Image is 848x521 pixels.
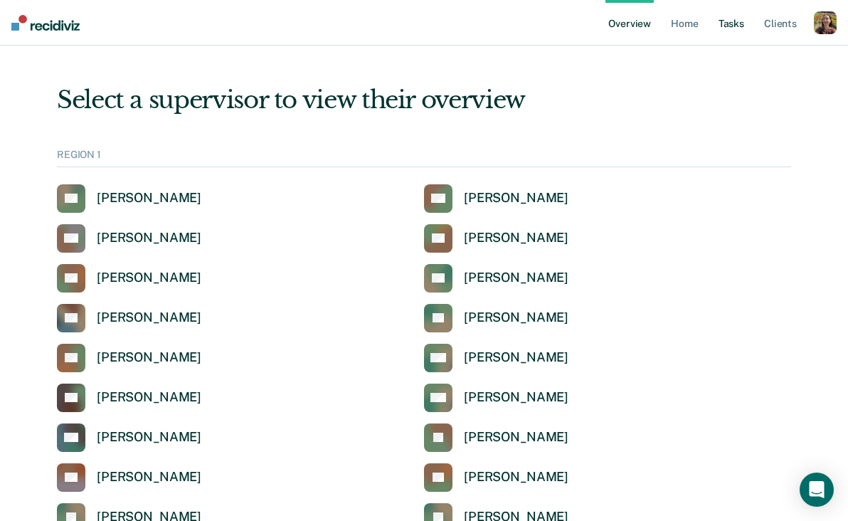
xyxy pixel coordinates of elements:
div: [PERSON_NAME] [97,429,201,446]
a: [PERSON_NAME] [57,264,201,293]
div: Select a supervisor to view their overview [57,85,791,115]
a: [PERSON_NAME] [424,304,568,332]
div: [PERSON_NAME] [464,389,568,406]
div: [PERSON_NAME] [97,270,201,286]
div: [PERSON_NAME] [464,469,568,485]
div: [PERSON_NAME] [97,349,201,366]
div: [PERSON_NAME] [464,270,568,286]
div: Open Intercom Messenger [800,473,834,507]
div: [PERSON_NAME] [97,310,201,326]
div: [PERSON_NAME] [97,469,201,485]
div: REGION 1 [57,149,791,167]
div: [PERSON_NAME] [97,190,201,206]
a: [PERSON_NAME] [424,224,568,253]
div: [PERSON_NAME] [464,349,568,366]
a: [PERSON_NAME] [424,184,568,213]
div: [PERSON_NAME] [464,230,568,246]
div: [PERSON_NAME] [97,230,201,246]
a: [PERSON_NAME] [57,384,201,412]
div: [PERSON_NAME] [97,389,201,406]
a: [PERSON_NAME] [57,184,201,213]
a: [PERSON_NAME] [424,423,568,452]
div: [PERSON_NAME] [464,190,568,206]
a: [PERSON_NAME] [424,463,568,492]
a: [PERSON_NAME] [57,304,201,332]
div: [PERSON_NAME] [464,429,568,446]
a: [PERSON_NAME] [57,423,201,452]
div: [PERSON_NAME] [464,310,568,326]
a: [PERSON_NAME] [424,264,568,293]
a: [PERSON_NAME] [424,384,568,412]
a: [PERSON_NAME] [424,344,568,372]
a: [PERSON_NAME] [57,344,201,372]
a: [PERSON_NAME] [57,224,201,253]
a: [PERSON_NAME] [57,463,201,492]
img: Recidiviz [11,15,80,31]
